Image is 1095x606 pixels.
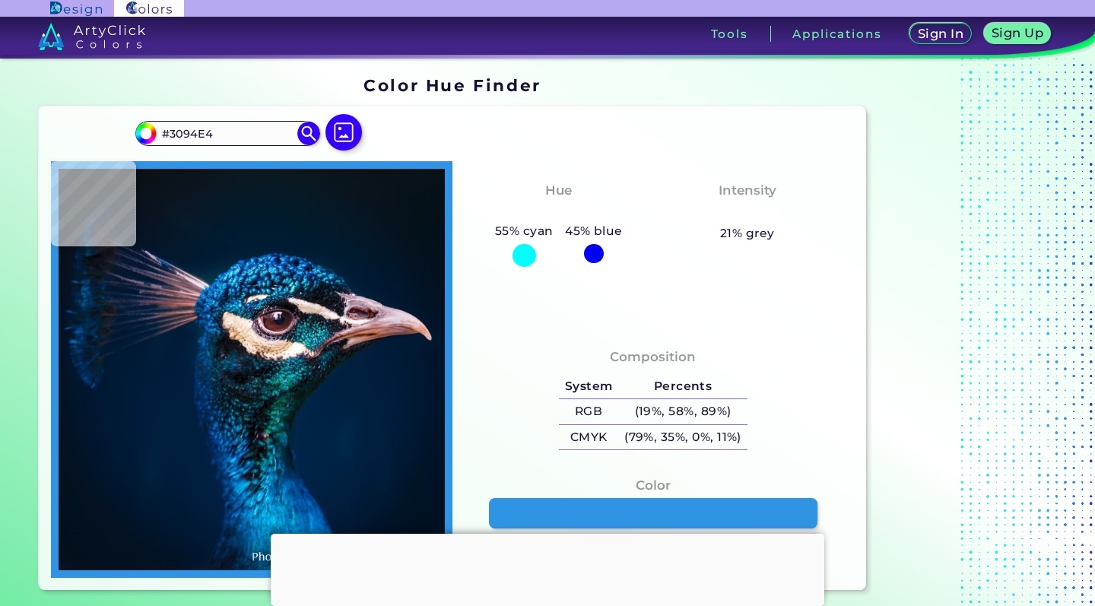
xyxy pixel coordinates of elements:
a: Sign In [912,24,969,43]
h4: Color [636,474,671,497]
img: icon picture [325,114,362,151]
img: logo_artyclick_colors_white.svg [38,23,145,50]
h3: Tools [711,28,748,40]
h5: (19%, 58%, 89%) [618,399,747,424]
h5: CMYK [559,425,618,450]
h4: Composition [610,346,696,368]
h1: Color Hue Finder [363,74,541,97]
input: type color.. [157,123,298,144]
img: ArtyClick Design logo [50,2,101,16]
h5: System [559,374,618,399]
h3: Cyan-Blue [516,203,601,221]
a: Sign Up [987,24,1047,43]
iframe: Advertisement [271,534,824,602]
h5: 21% grey [720,224,775,243]
img: icon search [297,122,320,144]
h4: Intensity [719,179,776,201]
h3: Applications [792,28,881,40]
h5: 45% blue [559,221,628,241]
img: img_pavlin.jpg [59,169,445,571]
h5: Percents [618,374,747,399]
h5: Sign In [920,28,961,40]
h3: Moderate [707,203,788,221]
h4: Hue [545,179,572,201]
h5: RGB [559,399,618,424]
h5: 55% cyan [489,221,559,241]
h5: Sign Up [994,27,1041,39]
h5: (79%, 35%, 0%, 11%) [618,425,747,450]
